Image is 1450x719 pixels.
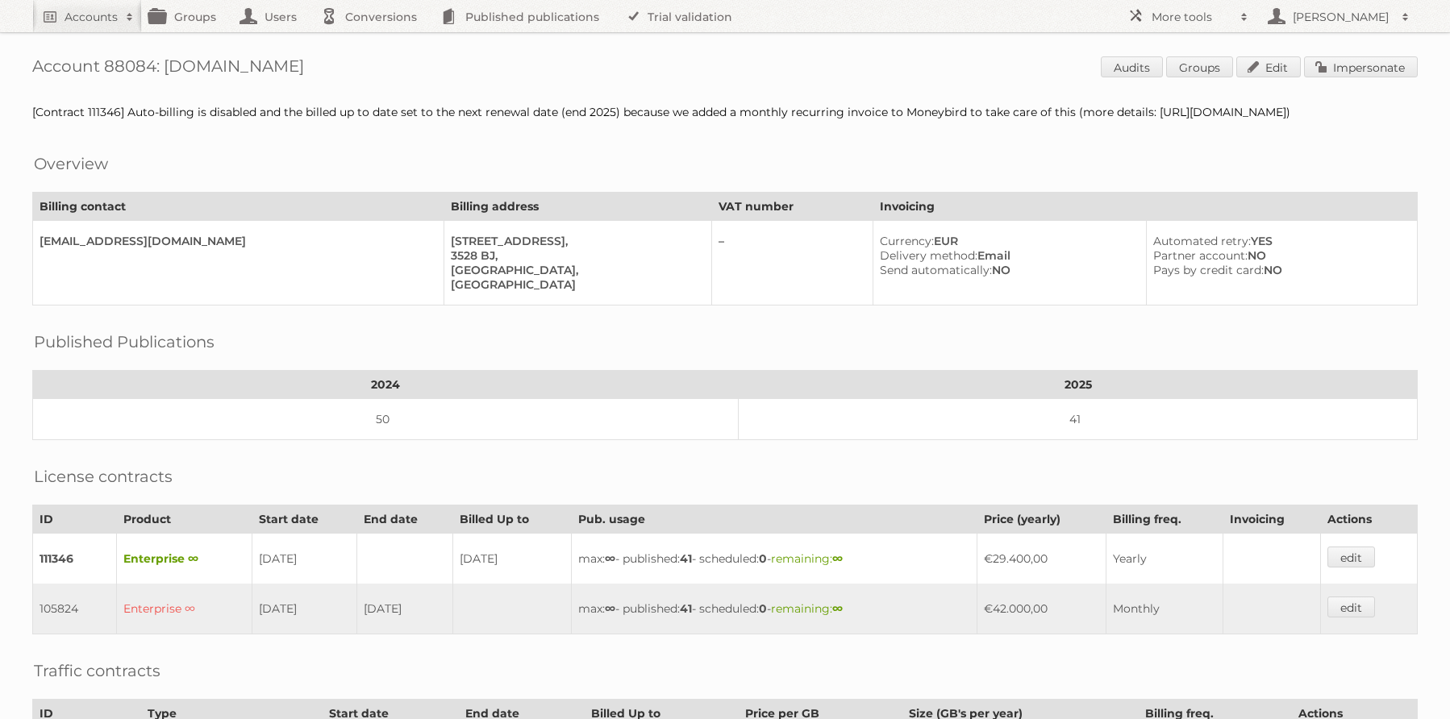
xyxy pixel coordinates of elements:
[32,105,1418,119] div: [Contract 111346] Auto-billing is disabled and the billed up to date set to the next renewal date...
[34,659,160,683] h2: Traffic contracts
[65,9,118,25] h2: Accounts
[1327,596,1375,617] a: edit
[117,584,252,634] td: Enterprise ∞
[1289,9,1394,25] h2: [PERSON_NAME]
[1106,505,1223,534] th: Billing freq.
[1153,234,1404,248] div: YES
[1153,263,1264,277] span: Pays by credit card:
[40,234,431,248] div: [EMAIL_ADDRESS][DOMAIN_NAME]
[1101,56,1163,77] a: Audits
[1153,248,1404,263] div: NO
[356,584,453,634] td: [DATE]
[34,464,173,488] h2: License contracts
[1166,56,1233,77] a: Groups
[759,601,767,616] strong: 0
[1236,56,1301,77] a: Edit
[880,234,934,248] span: Currency:
[1152,9,1232,25] h2: More tools
[451,248,698,263] div: 3528 BJ,
[1106,534,1223,584] td: Yearly
[252,584,357,634] td: [DATE]
[771,551,843,566] span: remaining:
[680,601,692,616] strong: 41
[880,248,977,263] span: Delivery method:
[252,534,357,584] td: [DATE]
[680,551,692,566] strong: 41
[572,584,977,634] td: max: - published: - scheduled: -
[1153,234,1251,248] span: Automated retry:
[33,584,117,634] td: 105824
[759,551,767,566] strong: 0
[712,221,873,305] td: –
[977,505,1106,534] th: Price (yearly)
[453,505,572,534] th: Billed Up to
[33,505,117,534] th: ID
[444,193,712,221] th: Billing address
[572,534,977,584] td: max: - published: - scheduled: -
[33,534,117,584] td: 111346
[356,505,453,534] th: End date
[771,601,843,616] span: remaining:
[34,152,108,176] h2: Overview
[739,399,1418,440] td: 41
[1321,505,1418,534] th: Actions
[1304,56,1418,77] a: Impersonate
[1106,584,1223,634] td: Monthly
[605,601,615,616] strong: ∞
[453,534,572,584] td: [DATE]
[739,371,1418,399] th: 2025
[832,551,843,566] strong: ∞
[1327,547,1375,567] a: edit
[451,263,698,277] div: [GEOGRAPHIC_DATA],
[32,56,1418,81] h1: Account 88084: [DOMAIN_NAME]
[880,263,992,277] span: Send automatically:
[34,330,215,354] h2: Published Publications
[712,193,873,221] th: VAT number
[880,263,1133,277] div: NO
[880,248,1133,263] div: Email
[451,234,698,248] div: [STREET_ADDRESS],
[117,534,252,584] td: Enterprise ∞
[451,277,698,292] div: [GEOGRAPHIC_DATA]
[252,505,357,534] th: Start date
[873,193,1417,221] th: Invoicing
[1223,505,1321,534] th: Invoicing
[605,551,615,566] strong: ∞
[33,371,739,399] th: 2024
[832,601,843,616] strong: ∞
[117,505,252,534] th: Product
[33,193,444,221] th: Billing contact
[1153,263,1404,277] div: NO
[33,399,739,440] td: 50
[977,584,1106,634] td: €42.000,00
[572,505,977,534] th: Pub. usage
[977,534,1106,584] td: €29.400,00
[1153,248,1248,263] span: Partner account:
[880,234,1133,248] div: EUR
